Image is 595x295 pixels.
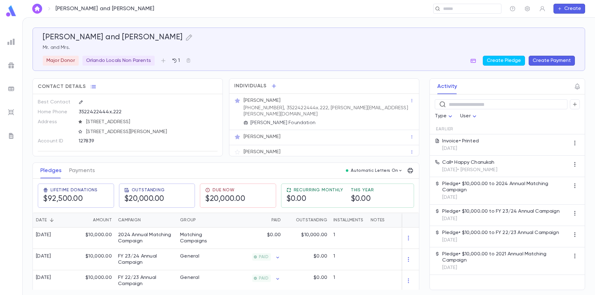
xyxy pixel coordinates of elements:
[75,270,115,292] div: $10,000.00
[177,58,180,64] p: 1
[84,129,218,135] span: [STREET_ADDRESS][PERSON_NAME]
[33,6,41,11] img: home_white.a664292cf8c1dea59945f0da9f25487c.svg
[177,213,223,228] div: Group
[333,213,363,228] div: Installments
[284,213,330,228] div: Outstanding
[435,114,447,119] span: Type
[213,188,235,193] span: Due Now
[124,194,164,204] h5: $20,000.00
[7,38,15,46] img: reports_grey.c525e4749d1bce6a11f5fe2a8de1b229.svg
[286,194,306,204] h5: $0.00
[205,194,245,204] h5: $20,000.00
[330,213,368,228] div: Installments
[442,230,559,236] p: Pledge • $10,000.00 to FY 22/23 Annual Campaign
[250,120,315,126] p: [PERSON_NAME] Foundation
[442,237,559,243] p: [DATE]
[7,62,15,69] img: campaigns_grey.99e729a5f7ee94e3726e6486bddda8f1.svg
[86,58,151,64] p: Orlando Locals Non Parents
[43,33,183,42] h5: [PERSON_NAME] and [PERSON_NAME]
[234,83,267,89] span: Individuals
[5,5,17,17] img: logo
[168,56,183,66] button: 1
[38,117,73,127] p: Address
[343,166,405,175] button: Automatic Letters On
[7,132,15,140] img: letters_grey.7941b92b52307dd3b8a917253454ce1c.svg
[435,110,454,122] div: Type
[55,5,155,12] p: [PERSON_NAME] and [PERSON_NAME]
[43,45,575,51] p: Mr. and Mrs.
[223,213,284,228] div: Paid
[180,275,199,281] div: General
[38,84,86,90] span: Contact Details
[437,79,457,94] button: Activity
[244,149,280,155] p: [PERSON_NAME]
[36,275,51,281] div: [DATE]
[47,215,57,225] button: Sort
[75,213,115,228] div: Amount
[244,105,410,117] p: [PHONE_NUMBER], 3522422444x.222, [PERSON_NAME][EMAIL_ADDRESS][PERSON_NAME][DOMAIN_NAME]
[36,253,51,259] div: [DATE]
[75,249,115,270] div: $10,000.00
[118,275,174,287] div: FY 22/23 Annual Campaign
[256,254,271,259] span: PAID
[36,213,47,228] div: Date
[271,213,281,228] div: Paid
[294,188,343,193] span: Recurring Monthly
[82,56,155,66] div: Orlando Locals Non Parents
[442,194,570,201] p: [DATE]
[442,159,497,166] p: Call • Happy Chanukah
[69,163,95,178] button: Payments
[314,275,327,281] p: $0.00
[132,188,165,193] span: Outstanding
[553,4,585,14] button: Create
[483,56,525,66] button: Create Pledge
[330,249,368,270] div: 1
[256,276,271,281] span: PAID
[351,194,371,204] h5: $0.00
[330,228,368,249] div: 1
[118,213,141,228] div: Campaign
[43,56,79,66] div: Major Donor
[75,228,115,249] div: $10,000.00
[115,213,177,228] div: Campaign
[371,213,385,228] div: Notes
[460,114,471,119] span: User
[296,213,327,228] div: Outstanding
[180,213,196,228] div: Group
[36,232,51,238] div: [DATE]
[460,110,478,122] div: User
[38,107,73,117] p: Home Phone
[442,265,570,271] p: [DATE]
[436,127,453,132] span: Earlier
[93,213,112,228] div: Amount
[38,97,73,107] p: Best Contact
[38,136,73,146] p: Account ID
[368,213,445,228] div: Notes
[442,181,570,193] p: Pledge • $10,000.00 to 2024 Annual Matching Campaign
[244,134,280,140] p: [PERSON_NAME]
[314,253,327,259] p: $0.00
[46,58,75,64] p: Major Donor
[351,168,398,173] p: Automatic Letters On
[180,232,220,244] div: Matching Campaigns
[7,85,15,93] img: batches_grey.339ca447c9d9533ef1741baa751efc33.svg
[330,270,368,292] div: 1
[442,138,479,144] p: Invoice • Printed
[442,216,559,222] p: [DATE]
[442,208,559,215] p: Pledge • $10,000.00 to FY 23/24 Annual Campaign
[51,188,98,193] span: Lifetime Donations
[442,145,479,152] p: [DATE]
[442,251,570,263] p: Pledge • $10,000.00 to 2021 Annual Matching Campaign
[267,232,281,238] p: $0.00
[79,136,187,145] div: 127839
[79,107,218,116] div: 3522422444x.222
[442,167,497,173] p: [DATE] • [PERSON_NAME]
[244,98,280,104] p: [PERSON_NAME]
[118,253,174,266] div: FY 23/24 Annual Campaign
[529,56,575,66] button: Create Payment
[7,109,15,116] img: imports_grey.530a8a0e642e233f2baf0ef88e8c9fcb.svg
[180,253,199,259] div: General
[84,119,218,125] span: [STREET_ADDRESS]
[40,163,62,178] button: Pledges
[351,188,374,193] span: This Year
